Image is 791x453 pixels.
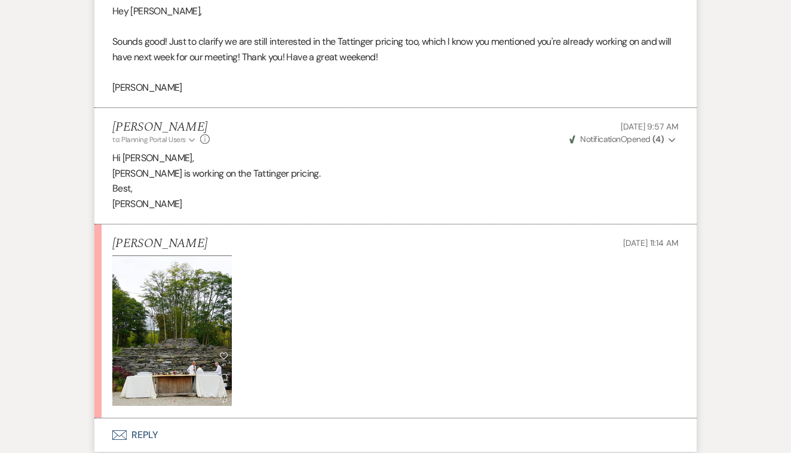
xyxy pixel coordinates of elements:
h5: [PERSON_NAME] [112,236,207,251]
strong: ( 4 ) [652,134,664,144]
p: [PERSON_NAME] [112,196,679,212]
h5: [PERSON_NAME] [112,120,210,135]
button: Reply [94,418,697,452]
button: NotificationOpened (4) [568,133,679,146]
span: Opened [569,134,664,144]
span: Notification [580,134,620,144]
p: [PERSON_NAME] is working on the Tattinger pricing. [112,166,679,181]
span: [DATE] 9:57 AM [621,121,679,132]
span: [DATE] 11:14 AM [623,238,679,248]
p: Hey [PERSON_NAME], [112,4,679,19]
p: Sounds good! Just to clarify we are still interested in the Tattinger pricing too, which I know y... [112,34,679,64]
p: Hi [PERSON_NAME], [112,150,679,166]
span: to: Planning Portal Users [112,135,186,144]
p: [PERSON_NAME] [112,80,679,95]
img: Screenshot 2025-08-20 at 11.14.08 AM.png [112,255,232,406]
p: Best, [112,181,679,196]
button: to: Planning Portal Users [112,134,197,145]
